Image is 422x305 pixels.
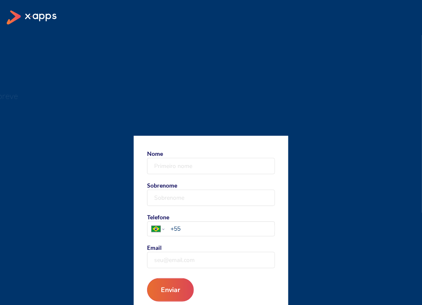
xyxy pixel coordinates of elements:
[147,252,275,268] input: Email
[147,213,275,236] label: Telefone
[147,181,275,206] label: Sobrenome
[147,243,275,268] label: Email
[147,278,194,302] button: Enviar
[147,190,275,206] input: Sobrenome
[147,149,275,174] label: Nome
[7,58,75,86] span: Contato
[170,224,275,233] input: TelefonePhone number country
[147,158,275,174] input: Nome
[7,91,126,101] span: Entraremos em contato em breve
